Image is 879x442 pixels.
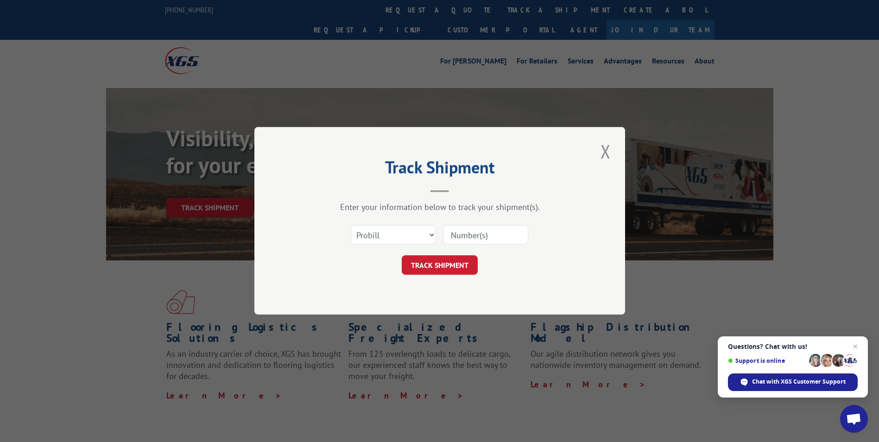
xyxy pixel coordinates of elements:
span: Questions? Chat with us! [728,343,858,350]
h2: Track Shipment [301,161,579,178]
span: Chat with XGS Customer Support [728,373,858,391]
button: Close modal [598,139,613,164]
a: Open chat [840,405,868,433]
span: Chat with XGS Customer Support [752,378,846,386]
input: Number(s) [443,226,528,245]
button: TRACK SHIPMENT [402,256,478,275]
div: Enter your information below to track your shipment(s). [301,202,579,213]
span: Support is online [728,357,806,364]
